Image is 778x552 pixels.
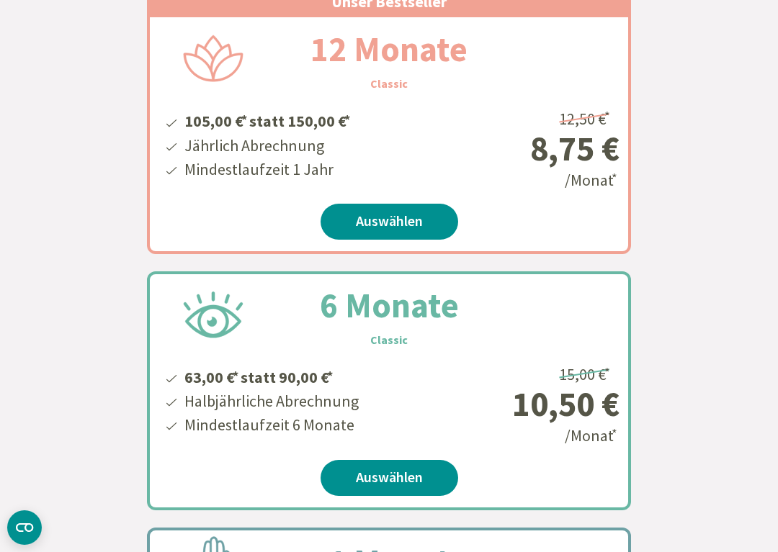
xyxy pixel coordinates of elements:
li: Halbjährliche Abrechnung [182,389,359,413]
a: Auswählen [321,204,458,240]
span: 12,50 € [559,109,612,129]
h2: 6 Monate [285,279,493,331]
div: /Monat [447,104,620,192]
button: CMP-Widget öffnen [7,510,42,545]
span: 15,00 € [559,364,612,384]
li: 105,00 € statt 150,00 € [182,107,352,133]
h3: Classic [370,331,408,348]
h2: 12 Monate [276,23,502,75]
li: Mindestlaufzeit 6 Monate [182,413,359,437]
div: 8,75 € [447,131,620,166]
li: Jährlich Abrechnung [182,134,352,158]
h3: Classic [370,75,408,92]
div: /Monat [447,360,620,448]
div: 10,50 € [447,386,620,421]
li: 63,00 € statt 90,00 € [182,363,359,389]
li: Mindestlaufzeit 1 Jahr [182,158,352,181]
a: Auswählen [321,460,458,496]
